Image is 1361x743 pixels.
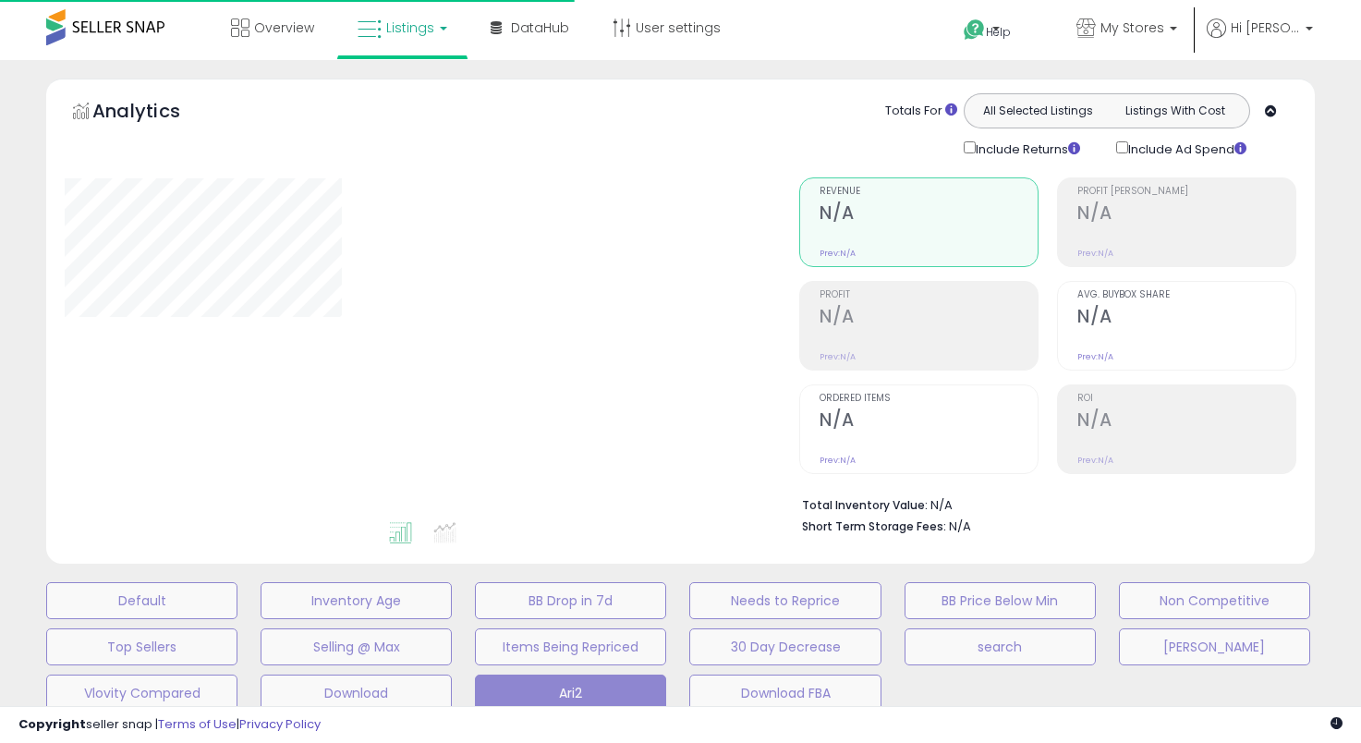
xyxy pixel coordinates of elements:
[475,582,666,619] button: BB Drop in 7d
[1077,306,1295,331] h2: N/A
[905,582,1096,619] button: BB Price Below Min
[1119,628,1310,665] button: [PERSON_NAME]
[905,628,1096,665] button: search
[1231,18,1300,37] span: Hi [PERSON_NAME]
[386,18,434,37] span: Listings
[820,394,1038,404] span: Ordered Items
[689,582,881,619] button: Needs to Reprice
[254,18,314,37] span: Overview
[1077,455,1113,466] small: Prev: N/A
[820,202,1038,227] h2: N/A
[475,628,666,665] button: Items Being Repriced
[1077,290,1295,300] span: Avg. Buybox Share
[261,675,452,712] button: Download
[1106,99,1244,123] button: Listings With Cost
[950,138,1102,159] div: Include Returns
[261,582,452,619] button: Inventory Age
[820,351,856,362] small: Prev: N/A
[1077,202,1295,227] h2: N/A
[1077,187,1295,197] span: Profit [PERSON_NAME]
[820,248,856,259] small: Prev: N/A
[820,187,1038,197] span: Revenue
[46,675,237,712] button: Vlovity Compared
[46,582,237,619] button: Default
[1077,394,1295,404] span: ROI
[963,18,986,42] i: Get Help
[802,497,928,513] b: Total Inventory Value:
[1077,409,1295,434] h2: N/A
[689,675,881,712] button: Download FBA
[689,628,881,665] button: 30 Day Decrease
[1207,18,1313,60] a: Hi [PERSON_NAME]
[969,99,1107,123] button: All Selected Listings
[949,518,971,535] span: N/A
[1077,351,1113,362] small: Prev: N/A
[1077,248,1113,259] small: Prev: N/A
[885,103,957,120] div: Totals For
[820,290,1038,300] span: Profit
[949,5,1047,60] a: Help
[986,24,1011,40] span: Help
[802,493,1282,515] li: N/A
[820,455,856,466] small: Prev: N/A
[802,518,946,534] b: Short Term Storage Fees:
[820,409,1038,434] h2: N/A
[820,306,1038,331] h2: N/A
[18,716,321,734] div: seller snap | |
[46,628,237,665] button: Top Sellers
[475,675,666,712] button: Ari2
[511,18,569,37] span: DataHub
[1102,138,1276,159] div: Include Ad Spend
[1119,582,1310,619] button: Non Competitive
[18,715,86,733] strong: Copyright
[261,628,452,665] button: Selling @ Max
[1100,18,1164,37] span: My Stores
[92,98,216,128] h5: Analytics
